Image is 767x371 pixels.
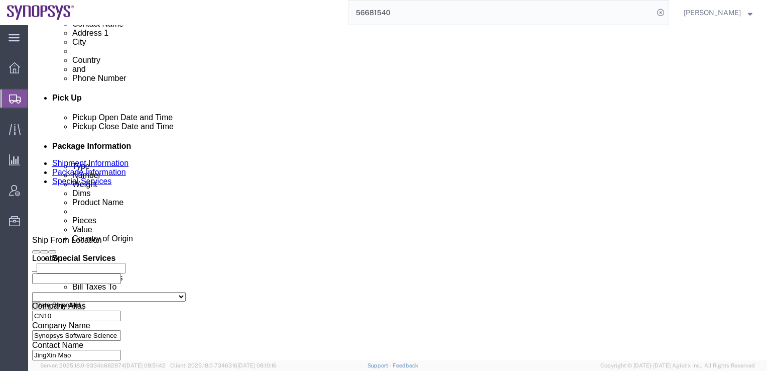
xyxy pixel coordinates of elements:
[237,362,277,368] span: [DATE] 08:10:16
[348,1,654,25] input: Search for shipment number, reference number
[7,5,74,20] img: logo
[40,362,166,368] span: Server: 2025.18.0-9334b682874
[28,25,767,360] iframe: FS Legacy Container
[367,362,393,368] a: Support
[683,7,753,19] button: [PERSON_NAME]
[600,361,755,370] span: Copyright © [DATE]-[DATE] Agistix Inc., All Rights Reserved
[170,362,277,368] span: Client: 2025.18.0-7346316
[684,7,741,18] span: Demi Zhang
[125,362,166,368] span: [DATE] 09:51:42
[393,362,418,368] a: Feedback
